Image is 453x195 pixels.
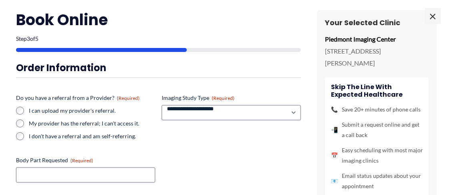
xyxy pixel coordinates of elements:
label: Imaging Study Type [162,94,301,102]
h3: Your Selected Clinic [325,18,429,27]
li: Save 20+ minutes of phone calls [331,104,423,115]
span: 📅 [331,150,338,161]
span: (Required) [70,157,93,163]
li: Email status updates about your appointment [331,171,423,191]
h2: Book Online [16,10,301,30]
label: My provider has the referral; I can't access it. [29,119,155,127]
label: Body Part Requested [16,156,155,164]
p: Step of [16,36,301,42]
span: (Required) [117,95,140,101]
h4: Skip the line with Expected Healthcare [331,83,423,98]
span: 📞 [331,104,338,115]
span: 📧 [331,176,338,186]
h3: Order Information [16,62,301,74]
li: Submit a request online and get a call back [331,119,423,140]
span: 3 [27,35,30,42]
p: Piedmont Imaging Center [325,33,429,45]
label: I don't have a referral and am self-referring. [29,132,155,140]
span: (Required) [212,95,235,101]
span: 📲 [331,125,338,135]
span: 5 [35,35,38,42]
label: I can upload my provider's referral. [29,107,155,115]
span: × [425,8,441,24]
p: [STREET_ADDRESS][PERSON_NAME] [325,45,429,69]
li: Easy scheduling with most major imaging clinics [331,145,423,166]
legend: Do you have a referral from a Provider? [16,94,140,102]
